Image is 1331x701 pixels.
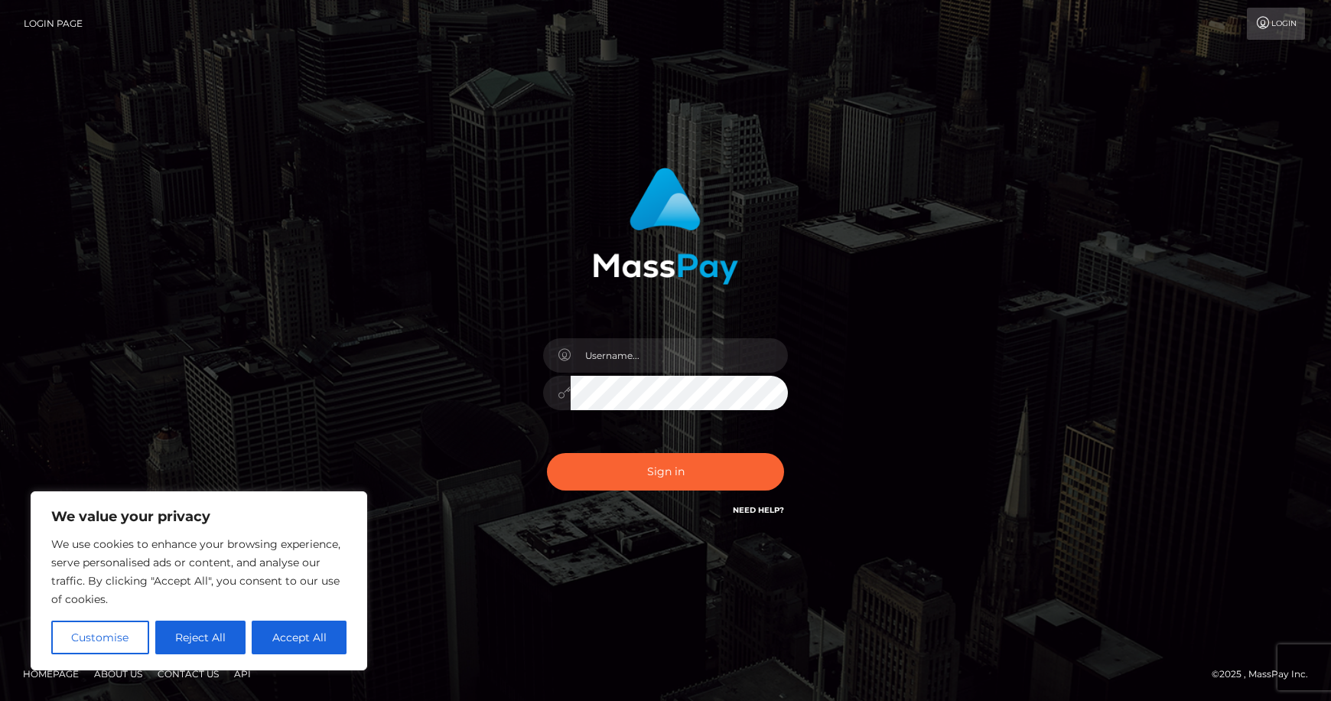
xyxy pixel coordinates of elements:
[1247,8,1305,40] a: Login
[733,505,784,515] a: Need Help?
[155,621,246,654] button: Reject All
[51,507,347,526] p: We value your privacy
[24,8,83,40] a: Login Page
[151,662,225,686] a: Contact Us
[51,621,149,654] button: Customise
[51,535,347,608] p: We use cookies to enhance your browsing experience, serve personalised ads or content, and analys...
[88,662,148,686] a: About Us
[1212,666,1320,683] div: © 2025 , MassPay Inc.
[571,338,788,373] input: Username...
[593,168,738,285] img: MassPay Login
[252,621,347,654] button: Accept All
[31,491,367,670] div: We value your privacy
[547,453,784,491] button: Sign in
[17,662,85,686] a: Homepage
[228,662,257,686] a: API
